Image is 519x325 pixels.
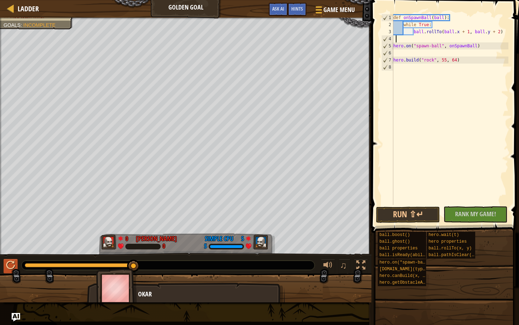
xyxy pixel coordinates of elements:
[12,313,20,321] button: Ask AI
[253,235,268,249] img: thang_avatar_frame.png
[381,28,393,35] div: 3
[429,246,472,251] span: ball.rollTo(x, y)
[162,243,165,250] div: 0
[380,280,441,285] span: hero.getObstacleAt(x, y)
[354,259,368,273] button: Toggle fullscreen
[23,22,55,28] span: Incomplete
[382,57,393,64] div: 7
[310,3,359,19] button: Game Menu
[429,239,467,244] span: hero properties
[380,260,441,265] span: hero.on("spawn-ball", f)
[14,4,39,13] a: Ladder
[205,234,233,243] div: Simple CPU
[376,207,440,223] button: Run ⇧↵
[321,259,335,273] button: Adjust volume
[4,259,18,273] button: ⌘ + P: Play
[380,267,443,272] span: [DOMAIN_NAME](type, x, y)
[340,260,347,271] span: ♫
[455,209,496,218] span: Rank My Game!
[380,253,433,258] span: ball.isReady(ability)
[382,42,393,49] div: 5
[339,259,351,273] button: ♫
[204,243,207,250] div: 5
[291,5,303,12] span: Hints
[269,3,288,16] button: Ask AI
[20,22,23,28] span: :
[381,21,393,28] div: 2
[382,14,393,21] div: 1
[323,5,355,14] span: Game Menu
[380,246,418,251] span: ball properties
[18,4,39,13] span: Ladder
[380,232,410,237] span: ball.boost()
[380,239,410,244] span: ball.ghost()
[380,273,428,278] span: hero.canBuild(x, y)
[443,206,507,223] button: Rank My Game!
[125,234,132,241] div: 0
[429,253,484,258] span: ball.pathIsClear(x, y)
[382,35,393,42] div: 4
[101,235,117,249] img: thang_avatar_frame.png
[272,5,284,12] span: Ask AI
[382,49,393,57] div: 6
[429,232,459,237] span: hero.wait(t)
[138,290,278,299] div: Okar
[136,234,177,243] div: [PERSON_NAME]
[96,268,137,308] img: thang_avatar_frame.png
[4,22,20,28] span: Goals
[382,64,393,71] div: 8
[237,234,244,241] div: 5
